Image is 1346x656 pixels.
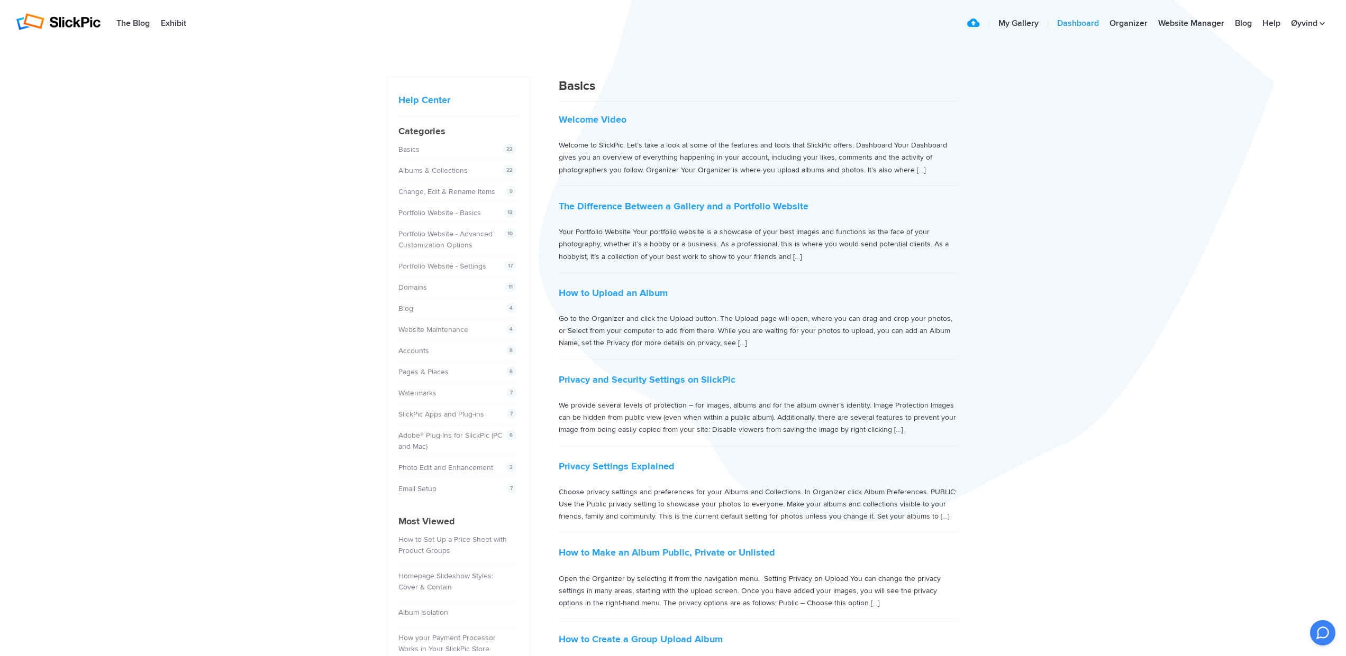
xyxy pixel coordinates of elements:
[506,430,516,440] span: 6
[504,207,516,218] span: 12
[559,374,735,385] a: Privacy and Security Settings on SlickPic
[398,463,493,472] a: Photo Edit and Enhancement
[398,484,436,493] a: Email Setup
[506,366,516,377] span: 8
[506,186,516,197] span: 9
[506,303,516,313] span: 4
[559,486,959,523] p: Choose privacy settings and preferences for your Albums and Collections. In Organizer click Album...
[398,262,486,271] a: Portfolio Website - Settings
[503,165,516,175] span: 22
[506,324,516,335] span: 4
[398,145,420,154] a: Basics
[559,139,959,176] p: Welcome to SlickPic. Let’s take a look at some of the features and tools that SlickPic offers. Da...
[506,462,516,473] span: 3
[559,226,959,263] p: Your Portfolio Website Your portfolio website is a showcase of your best images and functions as ...
[504,228,516,239] span: 10
[398,633,496,653] a: How your Payment Processor Works in Your SlickPic Store
[398,514,519,529] h4: Most Viewed
[398,346,429,355] a: Accounts
[559,312,959,349] p: Go to the Organizer and click the Upload button. The Upload page will open, where you can drag an...
[559,200,808,212] a: The Difference Between a Gallery and a Portfolio Website
[398,229,493,250] a: Portfolio Website - Advanced Customization Options
[398,389,436,398] a: Watermarks
[506,387,516,398] span: 7
[506,345,516,356] span: 8
[559,287,668,299] a: How to Upload an Album
[398,124,519,138] h4: Categories
[398,166,468,175] a: Albums & Collections
[398,325,468,334] a: Website Maintenance
[559,633,723,645] a: How to Create a Group Upload Album
[398,94,450,106] a: Help Center
[398,535,507,555] a: How to Set Up a Price Sheet with Product Groups
[559,547,775,558] a: How to Make an Album Public, Private or Unlisted
[398,208,481,217] a: Portfolio Website - Basics
[559,78,595,94] span: Basics
[506,409,516,419] span: 7
[559,399,959,436] p: We provide several levels of protection – for images, albums and for the album owner’s identity. ...
[398,283,427,292] a: Domains
[559,114,626,125] a: Welcome Video
[398,187,495,196] a: Change, Edit & Rename Items
[503,144,516,154] span: 22
[506,483,516,494] span: 7
[398,410,484,419] a: SlickPic Apps and Plug-ins
[398,571,493,592] a: Homepage Slideshow Styles: Cover & Contain
[559,572,959,609] p: Open the Organizer by selecting it from the navigation menu. Setting Privacy on Upload You can ch...
[398,304,413,313] a: Blog
[398,608,448,617] a: Album Isolation
[559,460,675,472] a: Privacy Settings Explained
[504,261,516,271] span: 17
[398,367,449,376] a: Pages & Places
[398,431,502,451] a: Adobe® Plug-Ins for SlickPic (PC and Mac)
[505,282,516,292] span: 11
